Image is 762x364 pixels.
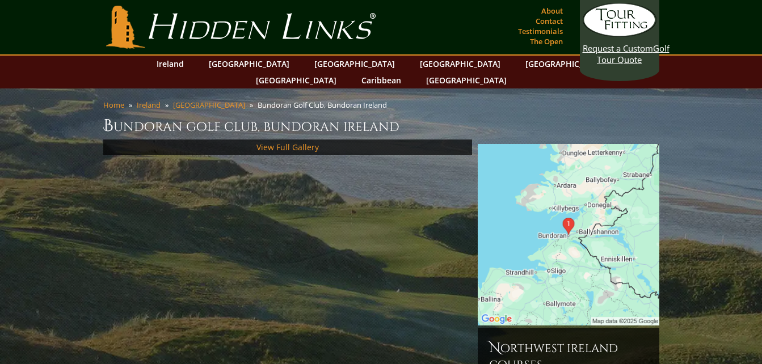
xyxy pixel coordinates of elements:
h1: Bundoran Golf Club, Bundoran Ireland [103,115,659,137]
a: About [538,3,566,19]
a: Contact [533,13,566,29]
a: Caribbean [356,72,407,88]
a: The Open [527,33,566,49]
a: [GEOGRAPHIC_DATA] [414,56,506,72]
a: Home [103,100,124,110]
a: [GEOGRAPHIC_DATA] [173,100,245,110]
a: [GEOGRAPHIC_DATA] [203,56,295,72]
a: [GEOGRAPHIC_DATA] [309,56,401,72]
li: Bundoran Golf Club, Bundoran Ireland [258,100,391,110]
a: [GEOGRAPHIC_DATA] [250,72,342,88]
a: [GEOGRAPHIC_DATA] [420,72,512,88]
img: Google Map of Bundoran Golf Club, Bundoran, Co. Donegal, Ireland [478,144,659,325]
a: Ireland [137,100,161,110]
a: [GEOGRAPHIC_DATA] [520,56,612,72]
a: View Full Gallery [256,142,319,153]
a: Testimonials [515,23,566,39]
a: Ireland [151,56,190,72]
span: Request a Custom [583,43,653,54]
a: Request a CustomGolf Tour Quote [583,3,656,65]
